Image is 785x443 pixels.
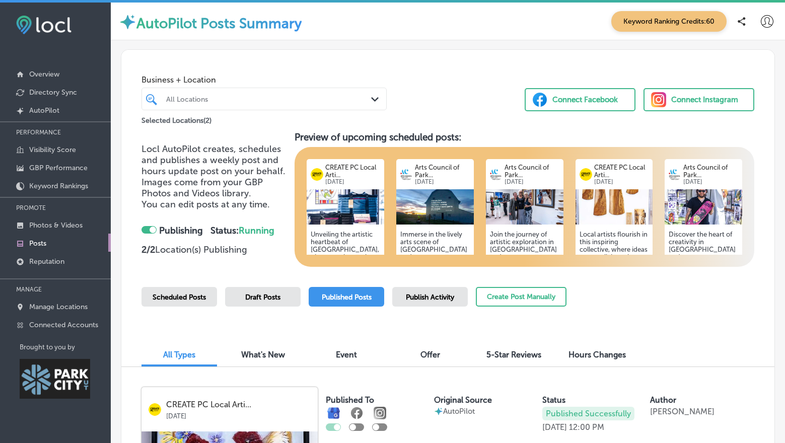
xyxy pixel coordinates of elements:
[141,112,211,125] p: Selected Locations ( 2 )
[241,350,285,359] span: What's New
[576,189,653,225] img: 17551514000f993f39-b2b5-466e-aa67-17a91469bc83_2025-08-12.jpg
[611,11,727,32] span: Keyword Ranking Credits: 60
[29,321,98,329] p: Connected Accounts
[29,164,88,172] p: GBP Performance
[420,350,440,359] span: Offer
[669,168,681,181] img: logo
[406,293,454,302] span: Publish Activity
[153,293,206,302] span: Scheduled Posts
[594,179,649,185] p: [DATE]
[434,395,492,405] label: Original Source
[29,88,77,97] p: Directory Sync
[669,231,738,344] h5: Discover the heart of creativity in [GEOGRAPHIC_DATA] and [GEOGRAPHIC_DATA]. With diverse cultura...
[166,400,311,409] p: CREATE PC Local Arti...
[166,409,311,420] p: [DATE]
[29,182,88,190] p: Keyword Rankings
[542,407,634,420] p: Published Successfully
[322,293,372,302] span: Published Posts
[671,92,738,107] div: Connect Instagram
[29,145,76,154] p: Visibility Score
[400,168,413,181] img: logo
[29,221,83,230] p: Photos & Videos
[490,231,559,344] h5: Join the journey of artistic exploration in [GEOGRAPHIC_DATA] and [GEOGRAPHIC_DATA]! Locals are e...
[311,231,380,344] h5: Unveiling the artistic heartbeat of [GEOGRAPHIC_DATA], photography sessions at this collective al...
[525,88,635,111] button: Connect Facebook
[486,350,541,359] span: 5-Star Reviews
[644,88,754,111] button: Connect Instagram
[295,131,754,143] h3: Preview of upcoming scheduled posts:
[396,189,474,225] img: 175389828927095f84-57af-4d86-95e0-9c88102b25c7_64265893_1429143563894037_4102722536901443584_n.jpg
[119,13,136,31] img: autopilot-icon
[336,350,357,359] span: Event
[650,407,715,416] p: [PERSON_NAME]
[568,350,626,359] span: Hours Changes
[443,407,475,416] p: AutoPilot
[311,168,323,181] img: logo
[683,179,738,185] p: [DATE]
[149,403,161,416] img: logo
[580,231,649,344] h5: Local artists flourish in this inspiring collective, where ideas meet collaboration. Photography ...
[580,168,592,181] img: logo
[434,407,443,416] img: autopilot-icon
[415,179,470,185] p: [DATE]
[415,164,470,179] p: Arts Council of Park...
[141,244,155,255] strong: 2 / 2
[239,225,274,236] span: Running
[400,231,470,344] h5: Immerse in the lively arts scene of [GEOGRAPHIC_DATA] and [GEOGRAPHIC_DATA]! Engaging programs ar...
[325,164,380,179] p: CREATE PC Local Arti...
[141,143,286,199] span: Locl AutoPilot creates, schedules and publishes a weekly post and hours update post on your behal...
[141,199,270,210] span: You can edit posts at any time.
[486,189,563,225] img: 17538982751abc17a3-5697-42f8-84a9-ab7e6a9ea3a7_2024-08-26.jpg
[552,92,618,107] div: Connect Facebook
[476,287,566,307] button: Create Post Manually
[245,293,280,302] span: Draft Posts
[542,395,565,405] label: Status
[683,164,738,179] p: Arts Council of Park...
[505,164,559,179] p: Arts Council of Park...
[650,395,676,405] label: Author
[20,359,90,399] img: Park City
[136,15,302,32] label: AutoPilot Posts Summary
[307,189,384,225] img: 1755151390ce1e9d7b-24ec-4139-9707-8b44a860f988_2025-08-12.jpg
[505,179,559,185] p: [DATE]
[569,422,604,432] p: 12:00 PM
[20,343,111,351] p: Brought to you by
[29,239,46,248] p: Posts
[665,189,742,225] img: 1753898283d89102c3-f3c3-4df8-b706-3a795b82840d_2024-08-26.jpg
[141,244,287,255] p: Location(s) Publishing
[325,179,380,185] p: [DATE]
[29,70,59,79] p: Overview
[594,164,649,179] p: CREATE PC Local Arti...
[326,395,374,405] label: Published To
[29,303,88,311] p: Manage Locations
[159,225,203,236] strong: Publishing
[29,257,64,266] p: Reputation
[29,106,59,115] p: AutoPilot
[210,225,274,236] strong: Status:
[166,95,372,103] div: All Locations
[490,168,503,181] img: logo
[141,75,387,85] span: Business + Location
[163,350,195,359] span: All Types
[16,16,72,34] img: fda3e92497d09a02dc62c9cd864e3231.png
[542,422,567,432] p: [DATE]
